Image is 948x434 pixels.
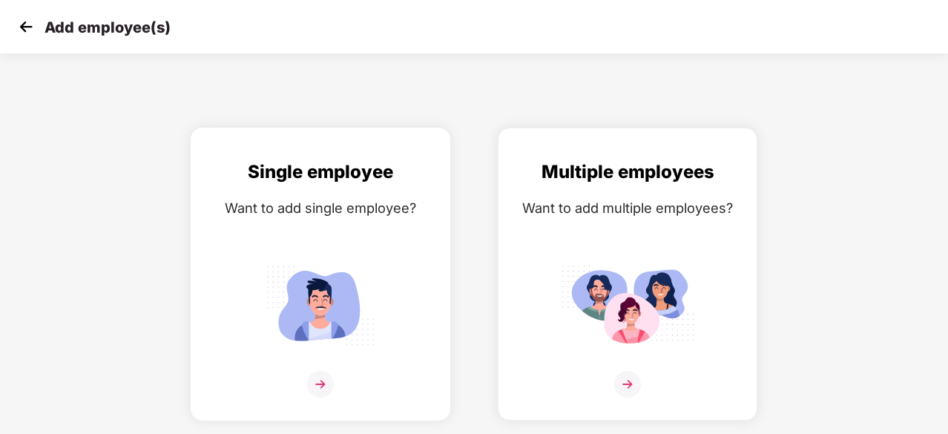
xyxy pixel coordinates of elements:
[513,158,742,186] div: Multiple employees
[206,197,435,219] div: Want to add single employee?
[206,158,435,186] div: Single employee
[614,371,641,398] img: svg+xml;base64,PHN2ZyB4bWxucz0iaHR0cDovL3d3dy53My5vcmcvMjAwMC9zdmciIHdpZHRoPSIzNiIgaGVpZ2h0PSIzNi...
[254,259,387,352] img: svg+xml;base64,PHN2ZyB4bWxucz0iaHR0cDovL3d3dy53My5vcmcvMjAwMC9zdmciIGlkPSJTaW5nbGVfZW1wbG95ZWUiIH...
[307,371,334,398] img: svg+xml;base64,PHN2ZyB4bWxucz0iaHR0cDovL3d3dy53My5vcmcvMjAwMC9zdmciIHdpZHRoPSIzNiIgaGVpZ2h0PSIzNi...
[513,197,742,219] div: Want to add multiple employees?
[15,16,37,38] img: svg+xml;base64,PHN2ZyB4bWxucz0iaHR0cDovL3d3dy53My5vcmcvMjAwMC9zdmciIHdpZHRoPSIzMCIgaGVpZ2h0PSIzMC...
[45,19,171,36] p: Add employee(s)
[561,259,694,352] img: svg+xml;base64,PHN2ZyB4bWxucz0iaHR0cDovL3d3dy53My5vcmcvMjAwMC9zdmciIGlkPSJNdWx0aXBsZV9lbXBsb3llZS...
